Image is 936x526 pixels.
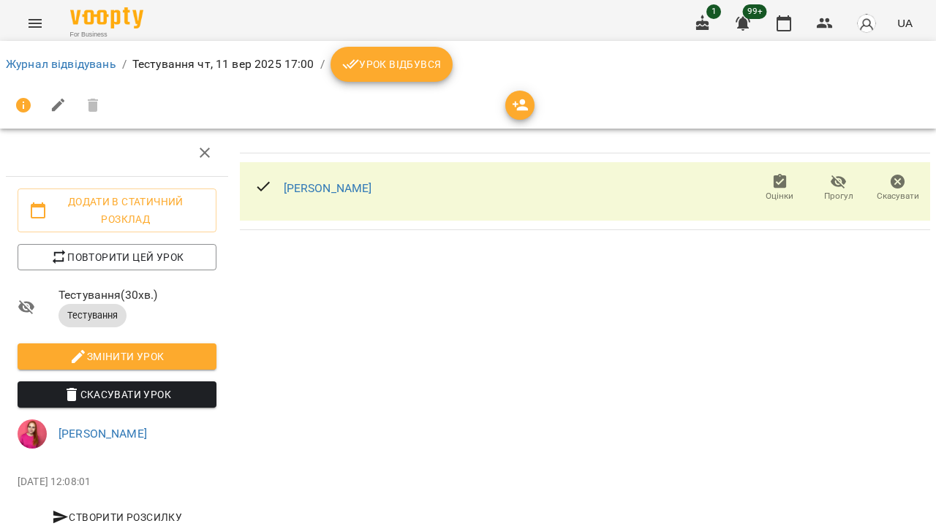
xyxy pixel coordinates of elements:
[877,190,919,202] span: Скасувати
[29,386,205,403] span: Скасувати Урок
[18,475,216,489] p: [DATE] 12:08:01
[58,309,127,322] span: Тестування
[331,47,453,82] button: Урок відбувся
[58,286,216,304] span: Тестування ( 30 хв. )
[891,9,918,37] button: UA
[342,56,442,73] span: Урок відбувся
[29,248,205,266] span: Повторити цей урок
[320,56,325,73] li: /
[18,343,216,370] button: Змінити урок
[766,190,793,202] span: Оцінки
[897,15,913,31] span: UA
[70,30,143,39] span: For Business
[18,6,53,41] button: Menu
[18,419,47,449] img: bb81fcc5b48e42da68f809af3430fe1f.jpg
[6,57,116,71] a: Журнал відвідувань
[70,7,143,28] img: Voopty Logo
[824,190,853,202] span: Прогул
[23,508,211,526] span: Створити розсилку
[856,13,877,34] img: avatar_s.png
[29,348,205,365] span: Змінити урок
[743,4,767,19] span: 99+
[18,244,216,270] button: Повторити цей урок
[868,168,927,209] button: Скасувати
[29,193,205,228] span: Додати в статичний розклад
[706,4,721,19] span: 1
[132,56,314,73] p: Тестування чт, 11 вер 2025 17:00
[284,181,372,195] a: [PERSON_NAME]
[6,47,930,82] nav: breadcrumb
[18,381,216,408] button: Скасувати Урок
[809,168,869,209] button: Прогул
[122,56,127,73] li: /
[18,188,216,232] button: Додати в статичний розклад
[750,168,809,209] button: Оцінки
[58,427,147,441] a: [PERSON_NAME]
